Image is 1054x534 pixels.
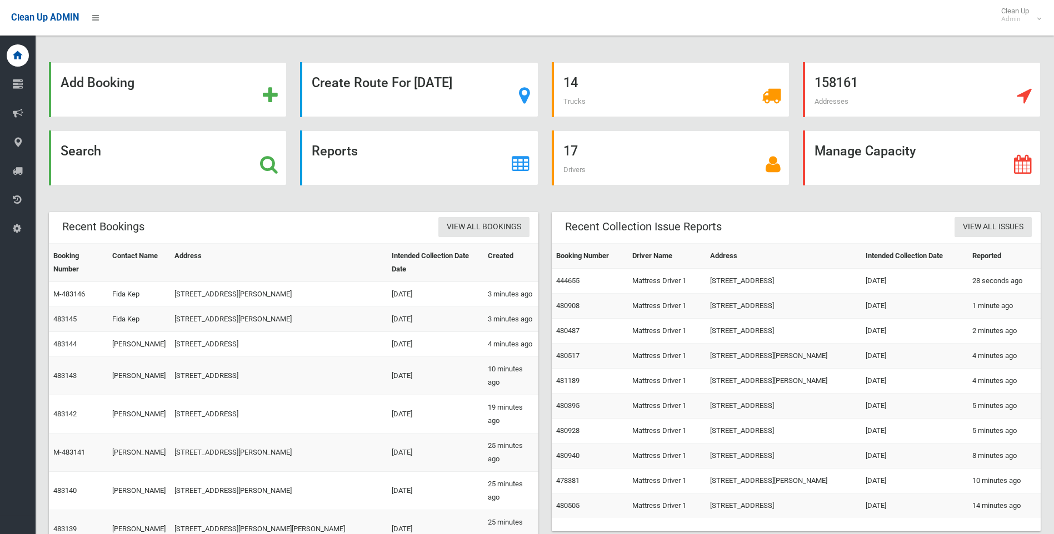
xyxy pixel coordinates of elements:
td: [STREET_ADDRESS] [706,294,862,319]
a: M-483146 [53,290,85,298]
a: View All Bookings [438,217,530,238]
td: 4 minutes ago [483,332,538,357]
td: [PERSON_NAME] [108,357,170,395]
td: 4 minutes ago [968,369,1041,394]
td: 5 minutes ago [968,394,1041,419]
td: 10 minutes ago [968,468,1041,493]
td: [DATE] [861,344,968,369]
a: 480487 [556,326,580,335]
td: [DATE] [861,493,968,518]
td: [DATE] [861,419,968,444]
td: [DATE] [387,472,483,510]
td: 1 minute ago [968,294,1041,319]
a: 480395 [556,401,580,410]
td: 5 minutes ago [968,419,1041,444]
a: View All Issues [955,217,1032,238]
td: 2 minutes ago [968,319,1041,344]
td: [DATE] [861,319,968,344]
td: [STREET_ADDRESS] [706,444,862,468]
td: [STREET_ADDRESS][PERSON_NAME] [170,282,387,307]
td: 25 minutes ago [483,472,538,510]
a: 480928 [556,426,580,435]
td: [STREET_ADDRESS][PERSON_NAME] [170,472,387,510]
span: Drivers [563,165,586,174]
a: 483144 [53,340,77,348]
td: Mattress Driver 1 [628,419,706,444]
td: [STREET_ADDRESS] [170,357,387,395]
a: 483143 [53,371,77,380]
td: 8 minutes ago [968,444,1041,468]
td: 19 minutes ago [483,395,538,434]
a: Manage Capacity [803,130,1041,185]
strong: Search [61,143,101,159]
td: [STREET_ADDRESS] [706,269,862,294]
td: [STREET_ADDRESS] [706,419,862,444]
strong: 14 [563,75,578,90]
td: Mattress Driver 1 [628,444,706,468]
a: 483140 [53,486,77,495]
th: Address [706,244,862,269]
strong: Manage Capacity [815,143,916,159]
td: Fida Kep [108,307,170,332]
td: [STREET_ADDRESS] [170,395,387,434]
strong: 17 [563,143,578,159]
th: Reported [968,244,1041,269]
a: 483142 [53,410,77,418]
a: 480517 [556,351,580,360]
a: Reports [300,130,538,185]
td: [STREET_ADDRESS][PERSON_NAME] [706,369,862,394]
span: Clean Up ADMIN [11,12,79,23]
span: Trucks [563,97,586,105]
strong: Reports [312,143,358,159]
td: 28 seconds ago [968,269,1041,294]
td: 3 minutes ago [483,307,538,332]
td: [DATE] [861,394,968,419]
header: Recent Bookings [49,216,158,238]
td: [STREET_ADDRESS] [706,394,862,419]
th: Created [483,244,538,282]
a: 480940 [556,451,580,460]
a: 158161 Addresses [803,62,1041,117]
td: Mattress Driver 1 [628,468,706,493]
a: 14 Trucks [552,62,790,117]
a: 480908 [556,301,580,310]
td: 4 minutes ago [968,344,1041,369]
th: Address [170,244,387,282]
td: [DATE] [861,269,968,294]
td: [STREET_ADDRESS] [170,332,387,357]
td: [STREET_ADDRESS][PERSON_NAME] [170,434,387,472]
span: Addresses [815,97,848,105]
a: 483139 [53,525,77,533]
td: Mattress Driver 1 [628,344,706,369]
td: 14 minutes ago [968,493,1041,518]
td: [PERSON_NAME] [108,472,170,510]
th: Driver Name [628,244,706,269]
td: Mattress Driver 1 [628,394,706,419]
td: [STREET_ADDRESS] [706,319,862,344]
td: [DATE] [861,468,968,493]
a: 478381 [556,476,580,485]
td: 10 minutes ago [483,357,538,395]
a: 483145 [53,315,77,323]
a: Create Route For [DATE] [300,62,538,117]
a: 480505 [556,501,580,510]
td: Mattress Driver 1 [628,294,706,319]
td: [DATE] [861,444,968,468]
td: 25 minutes ago [483,434,538,472]
td: [STREET_ADDRESS][PERSON_NAME] [706,468,862,493]
td: [STREET_ADDRESS] [706,493,862,518]
th: Intended Collection Date Date [387,244,483,282]
td: [PERSON_NAME] [108,395,170,434]
td: Mattress Driver 1 [628,319,706,344]
th: Intended Collection Date [861,244,968,269]
th: Booking Number [552,244,628,269]
td: [DATE] [387,434,483,472]
td: [DATE] [387,307,483,332]
td: [PERSON_NAME] [108,332,170,357]
td: [DATE] [861,369,968,394]
th: Booking Number [49,244,108,282]
td: [DATE] [387,282,483,307]
span: Clean Up [996,7,1040,23]
a: Add Booking [49,62,287,117]
strong: Add Booking [61,75,134,90]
